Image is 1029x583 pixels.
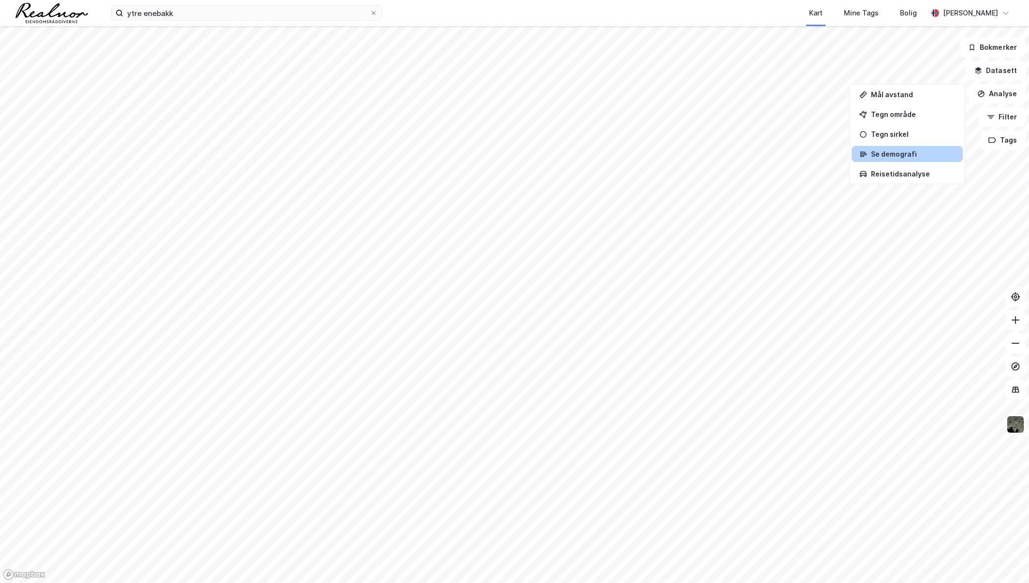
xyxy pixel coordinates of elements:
[960,38,1025,57] button: Bokmerker
[871,130,955,138] div: Tegn sirkel
[871,170,955,178] div: Reisetidsanalyse
[1006,415,1025,434] img: 9k=
[981,537,1029,583] div: Kontrollprogram for chat
[966,61,1025,80] button: Datasett
[3,569,45,580] a: Mapbox homepage
[15,3,88,23] img: realnor-logo.934646d98de889bb5806.png
[900,7,917,19] div: Bolig
[981,537,1029,583] iframe: Chat Widget
[871,90,955,99] div: Mål avstand
[871,150,955,158] div: Se demografi
[979,107,1025,127] button: Filter
[844,7,879,19] div: Mine Tags
[123,6,370,20] input: Søk på adresse, matrikkel, gårdeiere, leietakere eller personer
[980,131,1025,150] button: Tags
[943,7,998,19] div: [PERSON_NAME]
[871,110,955,118] div: Tegn område
[969,84,1025,103] button: Analyse
[809,7,823,19] div: Kart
